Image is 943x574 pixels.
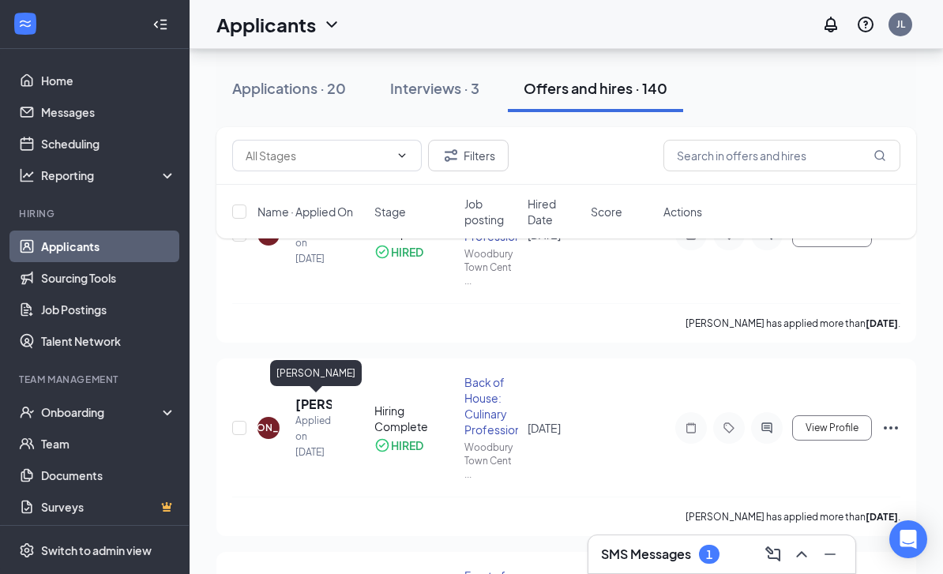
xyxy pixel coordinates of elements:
[41,96,176,128] a: Messages
[663,140,900,171] input: Search in offers and hires
[391,437,423,453] div: HIRED
[821,545,840,564] svg: Minimize
[374,437,390,453] svg: CheckmarkCircle
[789,542,814,567] button: ChevronUp
[757,422,776,434] svg: ActiveChat
[873,149,886,162] svg: MagnifyingGlass
[41,231,176,262] a: Applicants
[821,15,840,34] svg: Notifications
[41,294,176,325] a: Job Postings
[396,149,408,162] svg: ChevronDown
[19,207,173,220] div: Hiring
[19,167,35,183] svg: Analysis
[41,167,177,183] div: Reporting
[216,11,316,38] h1: Applicants
[19,542,35,558] svg: Settings
[719,422,738,434] svg: Tag
[41,65,176,96] a: Home
[41,128,176,159] a: Scheduling
[41,491,176,523] a: SurveysCrown
[866,317,898,329] b: [DATE]
[41,460,176,491] a: Documents
[524,78,667,98] div: Offers and hires · 140
[19,404,35,420] svg: UserCheck
[464,247,518,287] div: Woodbury Town Cent ...
[152,17,168,32] svg: Collapse
[228,421,310,434] div: [PERSON_NAME]
[856,15,875,34] svg: QuestionInfo
[41,428,176,460] a: Team
[817,542,843,567] button: Minimize
[464,196,518,227] span: Job posting
[295,413,332,460] div: Applied on [DATE]
[19,373,173,386] div: Team Management
[881,418,900,437] svg: Ellipses
[792,545,811,564] svg: ChevronUp
[464,441,518,481] div: Woodbury Town Cent ...
[390,78,479,98] div: Interviews · 3
[591,204,622,219] span: Score
[464,374,518,437] div: Back of House: Culinary Professional
[866,511,898,523] b: [DATE]
[270,360,362,386] div: [PERSON_NAME]
[322,15,341,34] svg: ChevronDown
[441,146,460,165] svg: Filter
[41,262,176,294] a: Sourcing Tools
[896,17,905,31] div: JL
[761,542,786,567] button: ComposeMessage
[806,422,858,433] span: View Profile
[889,520,927,558] div: Open Intercom Messenger
[528,196,581,227] span: Hired Date
[601,546,691,563] h3: SMS Messages
[374,403,455,434] div: Hiring Complete
[686,510,900,523] p: [PERSON_NAME] has applied more than .
[257,204,353,219] span: Name · Applied On
[41,542,152,558] div: Switch to admin view
[686,317,900,330] p: [PERSON_NAME] has applied more than .
[295,396,332,413] h5: [PERSON_NAME]
[682,422,701,434] svg: Note
[706,548,712,561] div: 1
[374,204,406,219] span: Stage
[792,415,872,441] button: View Profile
[764,545,783,564] svg: ComposeMessage
[428,140,509,171] button: Filter Filters
[17,16,33,32] svg: WorkstreamLogo
[528,421,561,435] span: [DATE]
[663,204,702,219] span: Actions
[41,404,163,420] div: Onboarding
[41,325,176,357] a: Talent Network
[246,147,389,164] input: All Stages
[232,78,346,98] div: Applications · 20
